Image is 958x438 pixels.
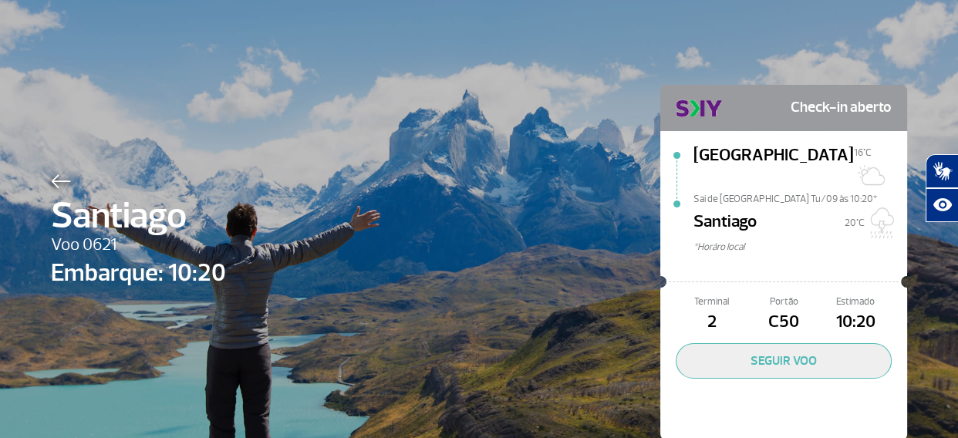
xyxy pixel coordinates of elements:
span: 10:20 [820,309,892,335]
span: Santiago [693,209,757,240]
div: Plugin de acessibilidade da Hand Talk. [926,154,958,222]
span: 20°C [845,217,865,229]
span: Check-in aberto [791,93,892,123]
span: Portão [747,295,819,309]
span: Voo 0621 [51,232,226,258]
img: Chuva e trovoadas [865,207,896,238]
span: [GEOGRAPHIC_DATA] [693,143,854,192]
span: 16°C [854,147,872,159]
button: SEGUIR VOO [676,343,892,379]
span: 2 [676,309,747,335]
button: Abrir tradutor de língua de sinais. [926,154,958,188]
span: C50 [747,309,819,335]
span: Embarque: 10:20 [51,254,226,291]
button: Abrir recursos assistivos. [926,188,958,222]
span: *Horáro local [693,240,907,254]
span: Terminal [676,295,747,309]
span: Estimado [820,295,892,309]
span: Sai de [GEOGRAPHIC_DATA] Tu/09 às 10:20* [693,192,907,203]
img: Nevoeiro [854,160,885,190]
span: Santiago [51,188,226,244]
